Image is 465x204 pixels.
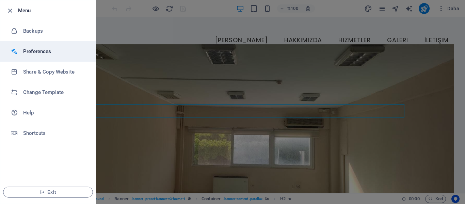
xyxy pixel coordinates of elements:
[23,129,86,137] h6: Shortcuts
[23,68,86,76] h6: Share & Copy Website
[23,27,86,35] h6: Backups
[9,189,87,195] span: Exit
[18,6,90,15] h6: Menu
[23,88,86,96] h6: Change Template
[3,187,93,198] button: Exit
[23,47,86,56] h6: Preferences
[0,103,96,123] a: Help
[23,109,86,117] h6: Help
